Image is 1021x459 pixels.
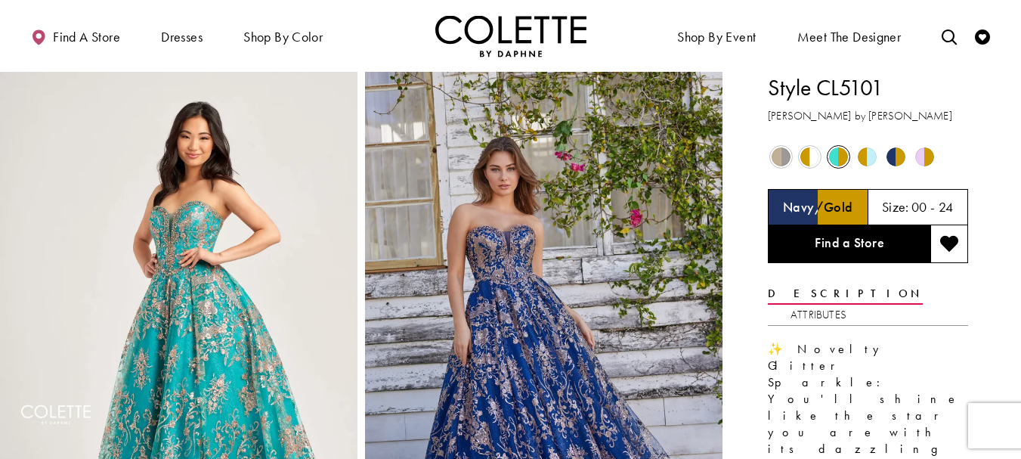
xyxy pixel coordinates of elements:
a: Check Wishlist [971,15,994,57]
a: Attributes [791,304,846,326]
span: Shop by color [243,29,323,45]
div: Lilac/Gold [911,144,938,170]
a: Visit Home Page [435,15,586,57]
h5: 00 - 24 [911,200,954,215]
h5: Chosen color [783,200,853,215]
span: Shop By Event [673,15,760,57]
a: Meet the designer [794,15,905,57]
div: Light Blue/Gold [854,144,880,170]
div: Product color controls state depends on size chosen [768,143,968,172]
span: Size: [882,198,909,216]
span: Find a store [53,29,120,45]
span: Meet the designer [797,29,902,45]
a: Find a Store [768,225,930,263]
a: Description [768,283,923,305]
h1: Style CL5101 [768,72,968,104]
button: Add to wishlist [930,225,968,263]
span: Shop by color [240,15,326,57]
a: Find a store [27,15,124,57]
span: Dresses [161,29,203,45]
div: Gold/White [797,144,823,170]
div: Navy/Gold [883,144,909,170]
span: Dresses [157,15,206,57]
div: Gold/Pewter [768,144,794,170]
img: Colette by Daphne [435,15,586,57]
div: Turquoise/Gold [825,144,852,170]
h3: [PERSON_NAME] by [PERSON_NAME] [768,107,968,125]
a: Toggle search [938,15,961,57]
span: Shop By Event [677,29,756,45]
